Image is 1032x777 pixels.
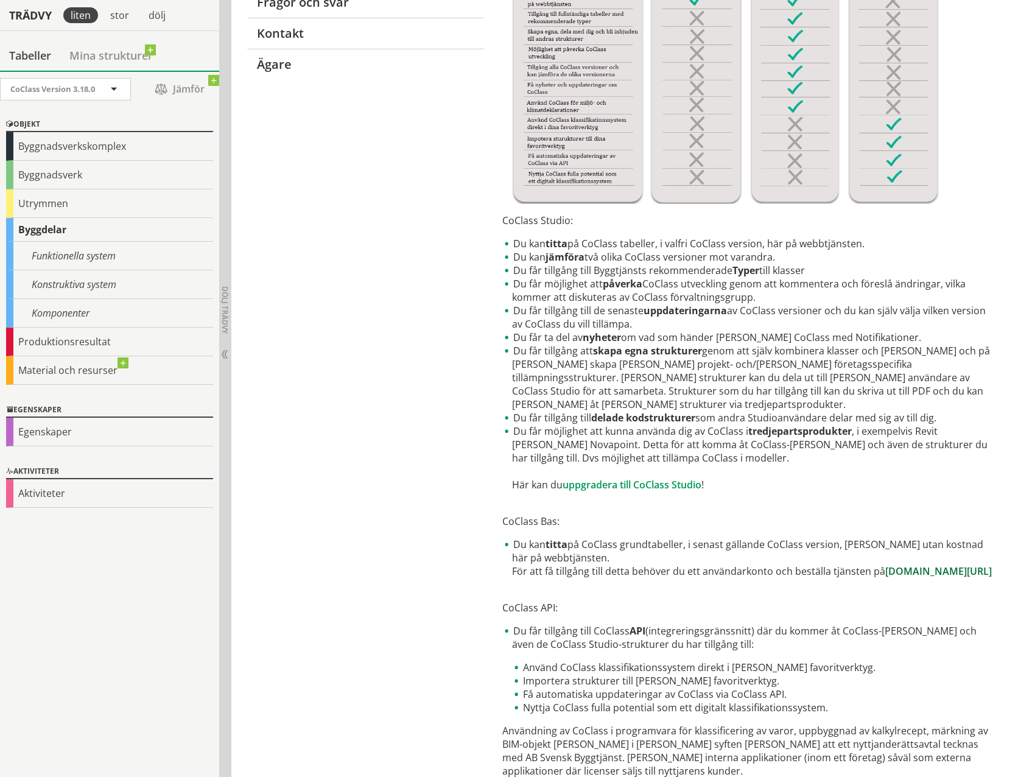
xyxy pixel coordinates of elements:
strong: Typer [732,264,759,277]
div: Egenskaper [6,403,213,418]
p: CoClass API: [502,588,995,614]
div: Komponenter [6,299,213,328]
div: Aktiviteter [6,465,213,479]
li: Du får tillgång till som andra Studioanvändare delar med sig av till dig. [502,411,995,424]
span: CoClass Version 3.18.0 [10,83,95,94]
div: liten [63,7,98,23]
li: Du kan två olika CoClass versioner mot varandra. [502,250,995,264]
div: Konstruktiva system [6,270,213,299]
div: Objekt [6,118,213,132]
div: Material och resurser [6,356,213,385]
strong: skapa egna strukturer [593,344,702,357]
strong: delade kodstrukturer [591,411,695,424]
a: [DOMAIN_NAME][URL] [885,564,992,578]
div: Egenskaper [6,418,213,446]
li: Du får tillgång till de senaste av CoClass versioner och du kan själv välja vilken version av CoC... [502,304,995,331]
a: uppgradera till CoClass Studio [563,478,701,491]
div: Produktionsresultat [6,328,213,356]
div: Byggnadsverk [6,161,213,189]
li: Du får tillgång att genom att själv kombinera klasser och [PERSON_NAME] och på [PERSON_NAME] skap... [502,344,995,411]
li: Du får möjlighet att kunna använda dig av CoClass i , i exempelvis Revit [PERSON_NAME] Novapoint.... [502,424,995,491]
strong: tredjepartsprodukter [748,424,852,438]
div: stor [103,7,136,23]
li: Du får ta del av om vad som händer [PERSON_NAME] CoClass med Notifikationer. [502,331,995,344]
strong: påverka [603,277,642,290]
strong: uppdateringarna [644,304,727,317]
p: CoClass Bas: [502,501,995,528]
a: Mina strukturer [60,40,162,71]
li: Du får möjlighet att CoClass utveckling genom att kommentera och föreslå ändringar, vilka kommer ... [502,277,995,304]
div: Utrymmen [6,189,213,218]
a: Kontakt [247,18,483,49]
div: dölj [141,7,173,23]
p: CoClass Studio: [502,214,995,227]
li: Du får tillgång till CoClass (integreringsgränssnitt) där du kommer åt CoClass-[PERSON_NAME] och ... [502,624,995,714]
li: Du kan på CoClass grundtabeller, i senast gällande CoClass version, [PERSON_NAME] utan kostnad hä... [502,538,995,578]
div: Aktiviteter [6,479,213,508]
div: Funktionella system [6,242,213,270]
li: Få automatiska uppdateringar av CoClass via CoClass API. [512,687,995,701]
li: Nyttja CoClass fulla potential som ett digitalt klassifikationssystem. [512,701,995,714]
li: Använd CoClass klassifikationssystem direkt i [PERSON_NAME] favoritverktyg. [512,661,995,674]
li: Importera strukturer till [PERSON_NAME] favoritverktyg. [512,674,995,687]
strong: jämföra [546,250,584,264]
li: Du kan på CoClass tabeller, i valfri CoClass version, här på webbtjänsten. [502,237,995,250]
div: Trädvy [2,9,58,22]
div: Byggnadsverkskomplex [6,132,213,161]
span: Dölj trädvy [220,286,230,334]
a: Ägare [247,49,483,80]
strong: API [630,624,645,638]
strong: nyheter [583,331,621,344]
div: Byggdelar [6,218,213,242]
span: Jämför [143,79,216,100]
strong: titta [546,237,567,250]
li: Du får tillgång till Byggtjänsts rekommenderade till klasser [502,264,995,277]
strong: titta [546,538,567,551]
